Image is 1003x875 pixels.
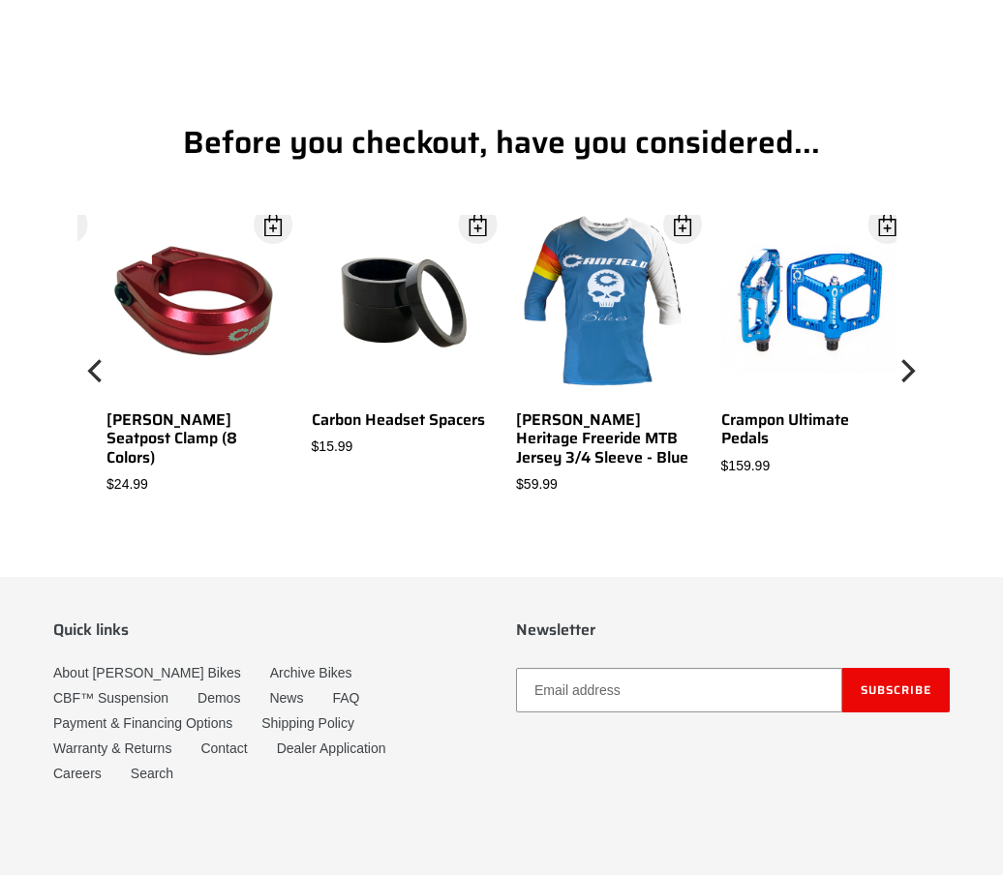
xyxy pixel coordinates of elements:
[53,620,487,639] p: Quick links
[53,715,232,731] a: Payment & Financing Options
[261,715,354,731] a: Shipping Policy
[861,680,931,699] span: Subscribe
[332,690,359,706] a: FAQ
[53,740,171,756] a: Warranty & Returns
[53,690,168,706] a: CBF™ Suspension
[516,620,950,639] p: Newsletter
[106,124,897,161] h1: Before you checkout, have you considered...
[277,740,386,756] a: Dealer Application
[131,766,173,781] a: Search
[53,665,241,680] a: About [PERSON_NAME] Bikes
[198,690,240,706] a: Demos
[53,766,102,781] a: Careers
[516,26,950,69] iframe: PayPal-paypal
[887,215,926,528] button: Next
[200,740,247,756] a: Contact
[77,215,116,528] button: Previous
[269,690,303,706] a: News
[106,215,283,495] a: [PERSON_NAME] Seatpost Clamp (8 Colors) $24.99 Open Dialog Canfield Seatpost Clamp (8 Colors)
[270,665,352,680] a: Archive Bikes
[516,668,842,712] input: Email address
[842,668,950,712] button: Subscribe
